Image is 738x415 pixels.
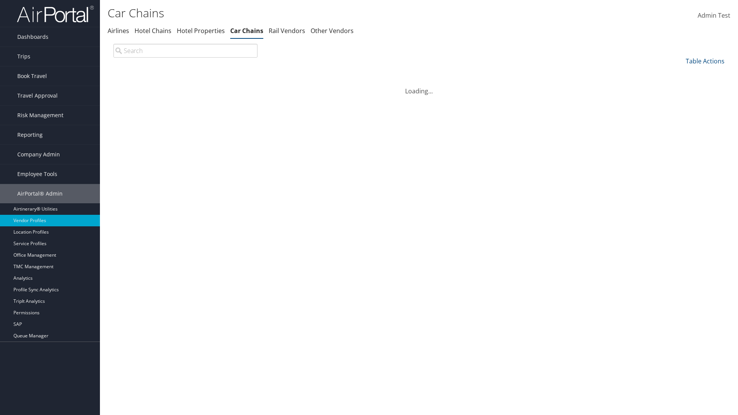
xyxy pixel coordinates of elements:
a: Other Vendors [311,27,354,35]
a: Airlines [108,27,129,35]
a: Hotel Chains [135,27,171,35]
span: Trips [17,47,30,66]
a: Table Actions [686,57,725,65]
img: airportal-logo.png [17,5,94,23]
span: Dashboards [17,27,48,46]
span: Company Admin [17,145,60,164]
a: Hotel Properties [177,27,225,35]
span: Employee Tools [17,164,57,184]
h1: Car Chains [108,5,523,21]
span: Travel Approval [17,86,58,105]
a: Admin Test [698,4,730,28]
input: Search [113,44,258,58]
span: AirPortal® Admin [17,184,63,203]
span: Reporting [17,125,43,144]
span: Book Travel [17,66,47,86]
a: Rail Vendors [269,27,305,35]
div: Loading... [108,77,730,96]
span: Admin Test [698,11,730,20]
span: Risk Management [17,106,63,125]
a: Car Chains [230,27,263,35]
